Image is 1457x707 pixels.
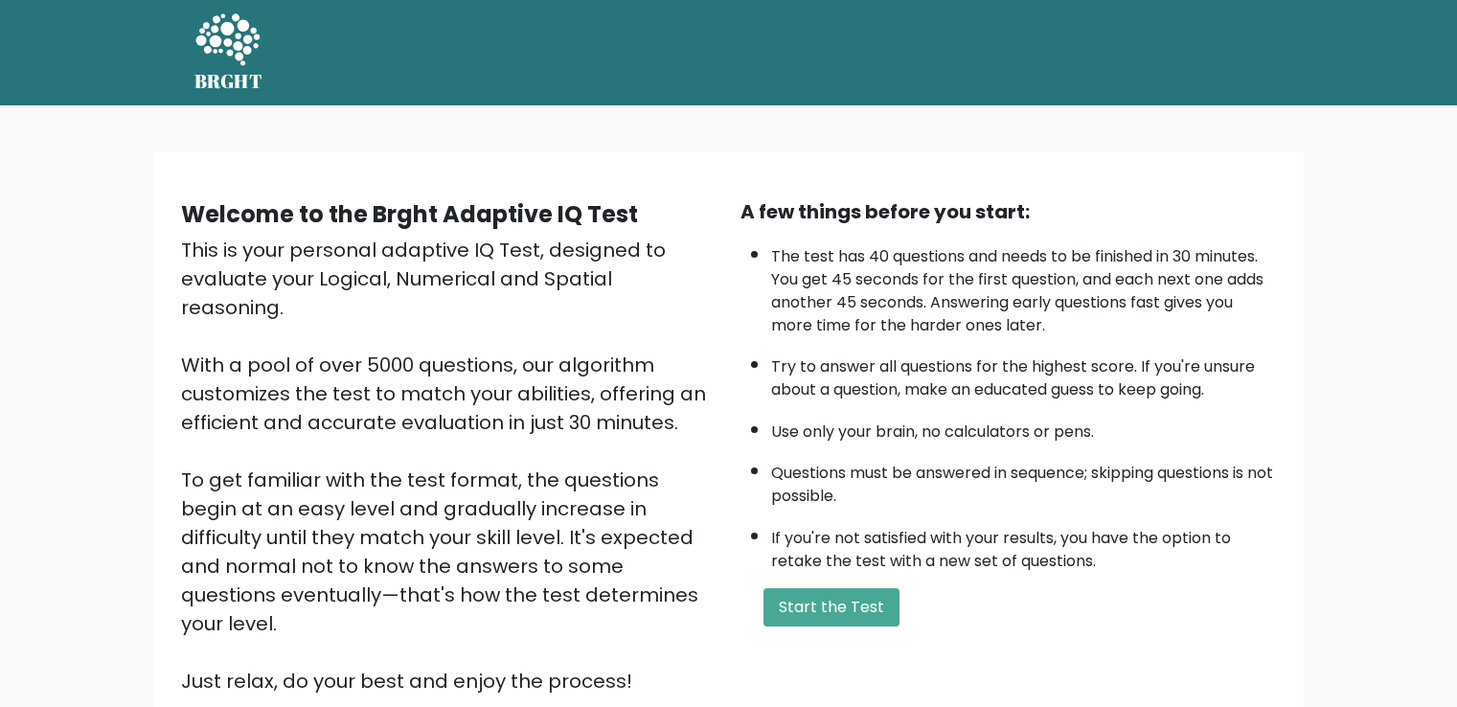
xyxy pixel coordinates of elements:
[740,197,1277,226] div: A few things before you start:
[771,411,1277,444] li: Use only your brain, no calculators or pens.
[194,8,263,98] a: BRGHT
[763,588,899,627] button: Start the Test
[771,452,1277,508] li: Questions must be answered in sequence; skipping questions is not possible.
[771,346,1277,401] li: Try to answer all questions for the highest score. If you're unsure about a question, make an edu...
[771,236,1277,337] li: The test has 40 questions and needs to be finished in 30 minutes. You get 45 seconds for the firs...
[181,236,717,696] div: This is your personal adaptive IQ Test, designed to evaluate your Logical, Numerical and Spatial ...
[181,198,638,230] b: Welcome to the Brght Adaptive IQ Test
[194,70,263,93] h5: BRGHT
[771,517,1277,573] li: If you're not satisfied with your results, you have the option to retake the test with a new set ...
